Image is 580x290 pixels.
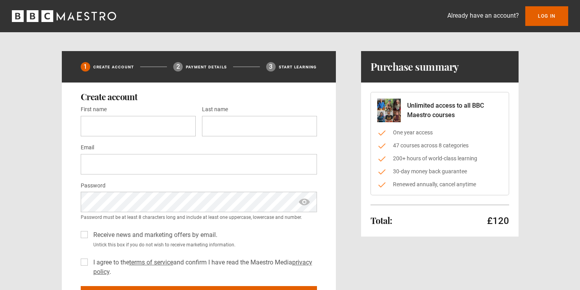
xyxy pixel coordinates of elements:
[279,64,317,70] p: Start learning
[447,11,519,20] p: Already have an account?
[371,61,459,73] h1: Purchase summary
[12,10,116,22] svg: BBC Maestro
[202,105,228,114] label: Last name
[81,105,107,114] label: First name
[81,214,317,221] small: Password must be at least 8 characters long and include at least one uppercase, lowercase and num...
[371,216,392,225] h2: Total:
[377,180,502,189] li: Renewed annually, cancel anytime
[90,241,317,248] small: Untick this box if you do not wish to receive marketing information.
[129,259,173,266] a: terms of service
[377,154,502,163] li: 200+ hours of world-class learning
[93,64,134,70] p: Create Account
[525,6,568,26] a: Log In
[90,258,317,277] label: I agree to the and confirm I have read the Maestro Media .
[377,141,502,150] li: 47 courses across 8 categories
[266,62,276,72] div: 3
[298,192,311,212] span: show password
[487,215,509,227] p: £120
[407,101,502,120] p: Unlimited access to all BBC Maestro courses
[377,167,502,176] li: 30-day money back guarantee
[81,143,94,152] label: Email
[81,92,317,101] h2: Create account
[186,64,227,70] p: Payment details
[81,62,90,72] div: 1
[90,230,217,240] label: Receive news and marketing offers by email.
[81,181,106,191] label: Password
[173,62,183,72] div: 2
[377,128,502,137] li: One year access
